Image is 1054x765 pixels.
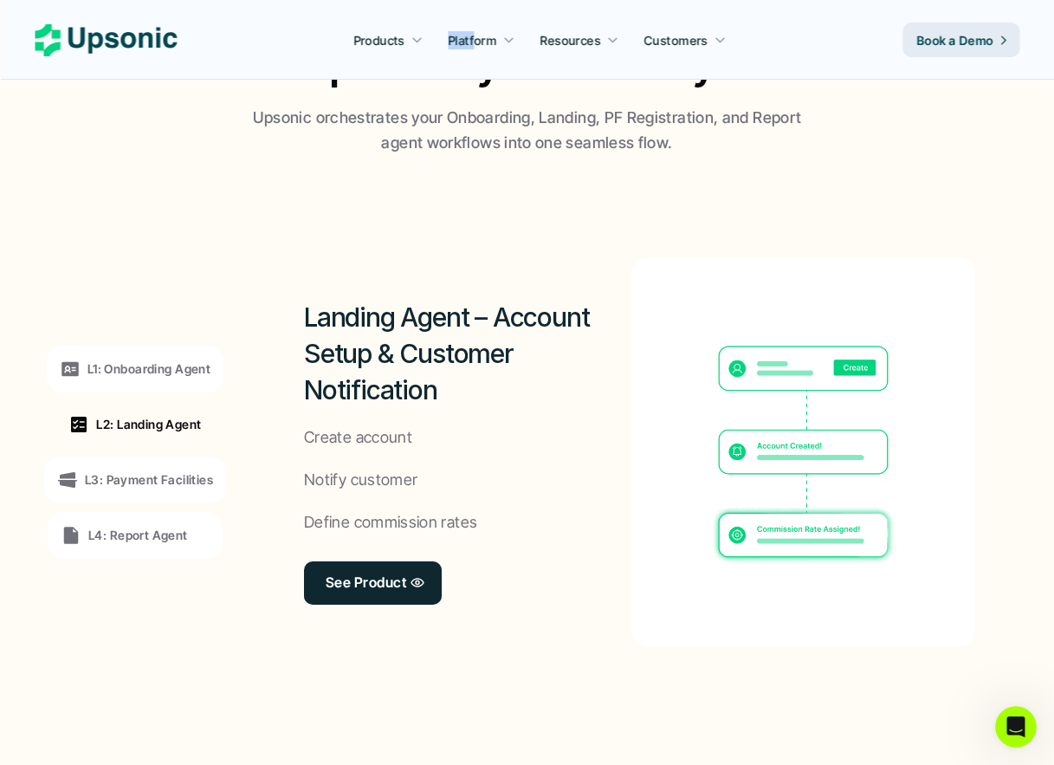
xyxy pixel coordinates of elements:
[304,425,412,451] p: Create account
[448,31,496,49] p: Platform
[644,31,708,49] p: Customers
[304,468,417,493] p: Notify customer
[88,526,188,544] p: L4: Report Agent
[326,570,406,595] p: See Product
[246,106,809,156] p: Upsonic orchestrates your Onboarding, Landing, PF Registration, and Report agent workflows into o...
[995,706,1037,748] iframe: Intercom live chat
[96,415,201,433] p: L2: Landing Agent
[343,24,433,55] a: Products
[304,299,631,408] h2: Landing Agent – Account Setup & Customer Notification
[304,510,477,535] p: Define commission rates
[353,31,404,49] p: Products
[902,23,1019,57] a: Book a Demo
[916,31,993,49] p: Book a Demo
[304,561,442,605] a: See Product
[87,360,210,378] p: L1: Onboarding Agent
[540,31,601,49] p: Resources
[85,470,213,489] p: L3: Payment Facilities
